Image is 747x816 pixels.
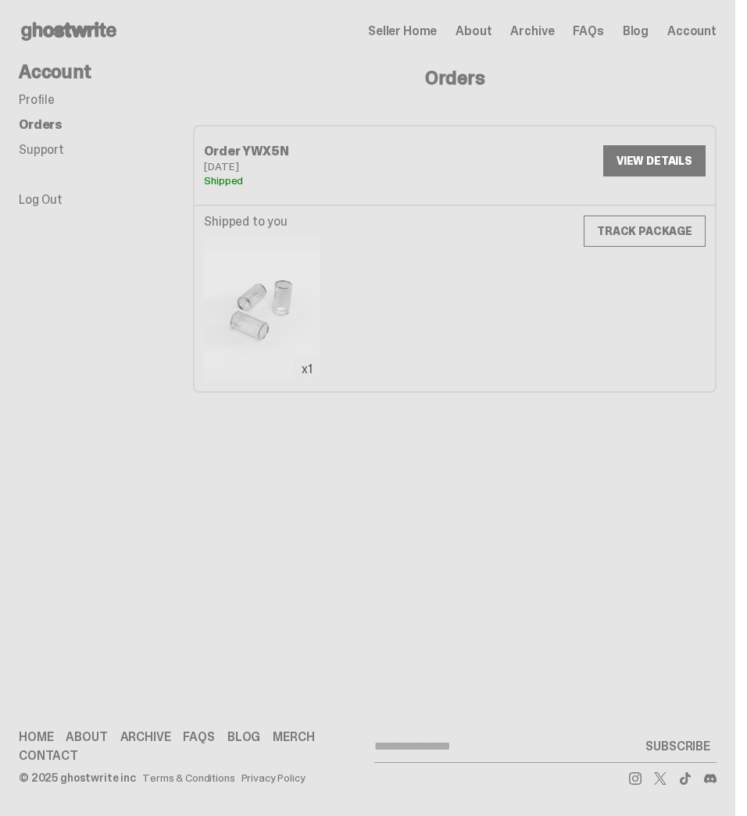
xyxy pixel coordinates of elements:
[227,732,260,744] a: Blog
[142,772,234,783] a: Terms & Conditions
[667,25,717,37] a: Account
[19,750,78,763] a: Contact
[510,25,554,37] a: Archive
[19,191,63,208] a: Log Out
[19,62,193,81] h4: Account
[456,25,491,37] a: About
[204,175,455,186] div: Shipped
[623,25,649,37] a: Blog
[639,731,717,762] button: SUBSCRIBE
[368,25,437,37] a: Seller Home
[19,141,64,158] a: Support
[19,772,136,783] div: © 2025 ghostwrite inc
[66,732,107,744] a: About
[19,116,63,133] a: Orders
[573,25,603,37] a: FAQs
[273,732,314,744] a: Merch
[295,357,320,382] div: x1
[204,161,455,172] div: [DATE]
[183,732,214,744] a: FAQs
[584,216,706,247] a: TRACK PACKAGE
[603,145,706,176] a: VIEW DETAILS
[120,732,171,744] a: Archive
[193,69,717,87] h4: Orders
[204,145,455,158] div: Order YWX5N
[204,216,320,228] p: Shipped to you
[19,91,55,108] a: Profile
[19,732,53,744] a: Home
[241,772,306,783] a: Privacy Policy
